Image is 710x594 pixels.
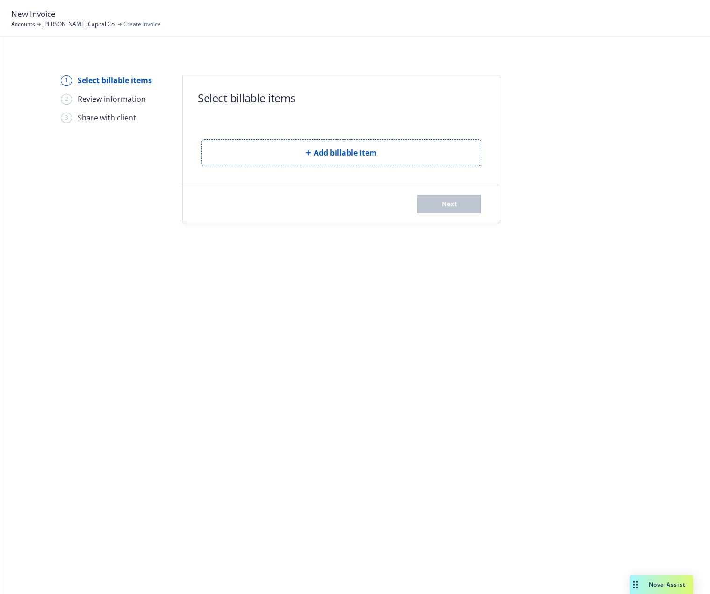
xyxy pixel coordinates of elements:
div: Review information [78,93,146,105]
a: Accounts [11,20,35,28]
span: Add billable item [314,147,377,158]
button: Add billable item [201,139,481,166]
div: Select billable items [78,75,152,86]
span: New Invoice [11,8,56,20]
h1: Select billable items [198,90,295,106]
div: Drag to move [630,575,641,594]
div: Share with client [78,112,136,123]
button: Nova Assist [630,575,693,594]
div: 1 [61,75,72,86]
span: Next [442,199,457,208]
button: Next [417,195,481,213]
div: 3 [61,113,72,123]
a: [PERSON_NAME] Capital Co. [43,20,116,28]
div: 2 [61,94,72,105]
span: Create Invoice [123,20,161,28]
span: Nova Assist [649,580,686,588]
